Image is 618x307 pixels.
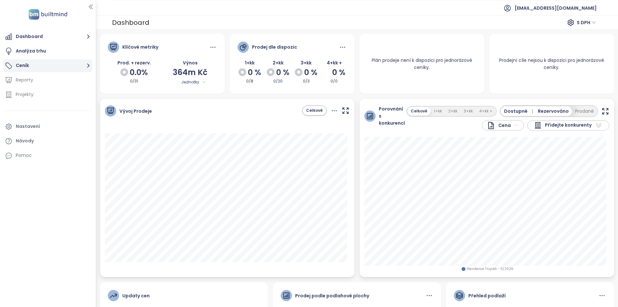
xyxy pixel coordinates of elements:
[445,107,461,116] button: 2+kk
[3,135,92,148] a: Návody
[16,91,33,99] div: Projekty
[407,107,431,116] button: Celkově
[3,30,92,43] button: Dashboard
[16,122,40,130] div: Nastavení
[538,108,569,115] span: Rezervováno
[122,292,150,299] div: Updaty cen
[294,78,318,84] div: 0/3
[16,151,32,159] div: Pomoc
[276,66,289,79] span: 0 %
[487,121,511,130] div: Cena
[295,292,369,299] div: Prodej podle podlahové plochy
[3,149,92,162] div: Pomoc
[572,106,597,116] button: Prodané
[327,60,342,66] span: 4+kk +
[112,17,149,28] div: Dashboard
[108,78,161,84] div: 0/31
[3,74,92,87] a: Reporty
[117,60,151,66] span: Prod. + rezerv.
[360,49,484,79] div: Plán prodeje není k dispozici pro jednorázové ceníky.
[122,43,158,51] div: Klíčové metriky
[173,79,207,86] span: Jednotky
[238,78,262,84] div: 0/8
[468,292,506,299] div: Přehled podlaží
[3,88,92,101] a: Projekty
[252,43,297,51] div: Prodej dle dispozic
[266,78,290,84] div: 0/20
[532,108,533,114] span: |
[545,121,592,129] span: Přidejte konkurenty
[577,18,596,27] span: S DPH
[332,66,345,79] span: 0 %
[431,107,445,116] button: 1+kk
[245,60,255,66] span: 1+kk
[119,108,152,115] span: Vývoj Prodeje
[303,106,326,115] button: Celkově
[504,108,535,115] span: Dostupné
[489,49,614,79] div: Prodejní cíle nejsou k dispozici pro jednorázové ceníky.
[16,137,34,145] div: Návody
[515,0,597,16] span: [EMAIL_ADDRESS][DOMAIN_NAME]
[467,266,513,272] span: Rezidence Trojská - 5/2026
[322,78,347,84] div: 0/0
[379,105,407,127] span: Porovnání s konkurencí
[130,66,148,79] span: 0.0%
[301,60,312,66] span: 3+kk
[27,8,69,21] img: logo
[3,59,92,72] button: Ceník
[16,76,33,84] div: Reporty
[164,59,217,66] div: Výnos
[3,120,92,133] a: Nastavení
[476,107,496,116] button: 4+kk +
[273,60,284,66] span: 2+kk
[304,66,317,79] span: 0 %
[16,47,46,55] div: Analýza trhu
[173,67,208,78] span: 364m Kč
[3,45,92,58] a: Analýza trhu
[248,66,261,79] span: 0 %
[461,107,476,116] button: 3+kk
